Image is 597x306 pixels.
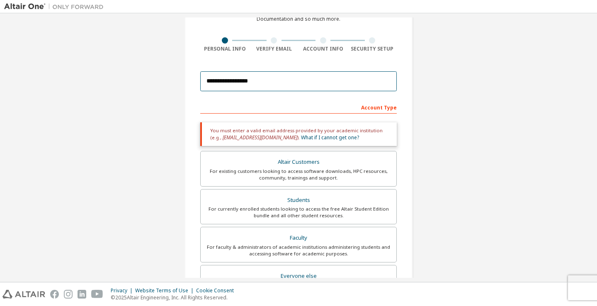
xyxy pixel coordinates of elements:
div: For existing customers looking to access software downloads, HPC resources, community, trainings ... [206,168,391,181]
img: Altair One [4,2,108,11]
div: Verify Email [250,46,299,52]
div: Security Setup [348,46,397,52]
div: Students [206,194,391,206]
img: youtube.svg [91,290,103,299]
div: For currently enrolled students looking to access the free Altair Student Edition bundle and all ... [206,206,391,219]
div: Cookie Consent [196,287,239,294]
img: facebook.svg [50,290,59,299]
div: Account Type [200,100,397,114]
p: © 2025 Altair Engineering, Inc. All Rights Reserved. [111,294,239,301]
div: Privacy [111,287,135,294]
div: Account Info [298,46,348,52]
div: Faculty [206,232,391,244]
div: You must enter a valid email address provided by your academic institution (e.g., ). [200,122,397,146]
a: What if I cannot get one? [301,134,359,141]
div: For faculty & administrators of academic institutions administering students and accessing softwa... [206,244,391,257]
img: linkedin.svg [78,290,86,299]
div: Everyone else [206,270,391,282]
img: instagram.svg [64,290,73,299]
img: altair_logo.svg [2,290,45,299]
div: Website Terms of Use [135,287,196,294]
div: Personal Info [200,46,250,52]
div: Altair Customers [206,156,391,168]
span: [EMAIL_ADDRESS][DOMAIN_NAME] [223,134,297,141]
